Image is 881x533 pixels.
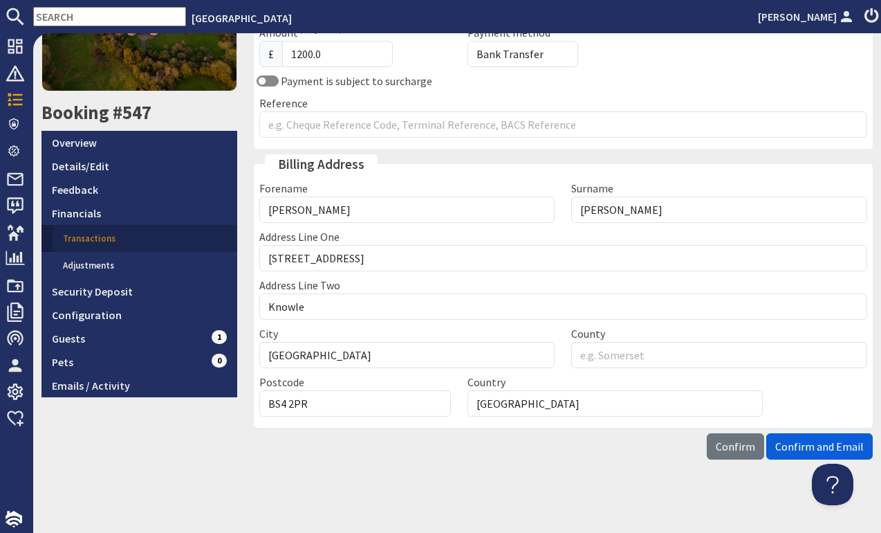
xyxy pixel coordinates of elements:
[259,230,340,244] label: Address Line One
[53,252,237,280] a: Adjustments
[758,8,856,25] a: [PERSON_NAME]
[41,131,237,154] a: Overview
[467,26,550,39] label: Payment method
[571,181,613,195] label: Surname
[467,375,506,389] label: Country
[259,293,868,320] input: e.g. Cloudy Apple Street
[212,330,227,344] span: 1
[259,342,555,368] input: e.g. Yeovil
[571,342,867,368] input: e.g. Somerset
[259,41,283,67] span: £
[41,102,237,124] h2: Booking #547
[279,74,432,88] label: Payment is subject to surcharge
[41,350,237,374] a: Pets0
[41,327,237,350] a: Guests1
[259,327,278,341] label: City
[33,7,186,26] input: SEARCH
[259,245,868,271] input: e.g. Two Many House
[53,225,237,253] a: Transactions
[265,154,378,174] legend: Billing Address
[41,280,237,303] a: Security Deposit
[41,374,237,397] a: Emails / Activity
[212,354,227,368] span: 0
[41,178,237,201] a: Feedback
[259,375,304,389] label: Postcode
[812,464,853,505] iframe: Toggle Customer Support
[775,440,864,453] span: Confirm and Email
[6,511,22,527] img: staytech_i_w-64f4e8e9ee0a9c174fd5317b4b171b261742d2d393467e5bdba4413f4f884c10.svg
[259,278,340,292] label: Address Line Two
[259,96,308,110] label: Reference
[707,433,764,460] button: Confirm
[259,390,451,417] input: e.g. BA22 8WA
[259,181,308,195] label: Forename
[259,26,342,39] label: Amount
[41,303,237,327] a: Configuration
[571,327,605,341] label: County
[41,154,237,178] a: Details/Edit
[192,11,292,25] a: [GEOGRAPHIC_DATA]
[41,201,237,225] a: Financials
[716,440,755,453] span: Confirm
[259,111,868,138] input: e.g. Cheque Reference Code, Terminal Reference, BACS Reference
[766,433,873,460] button: Confirm and Email
[282,41,393,67] input: e.g. 45.55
